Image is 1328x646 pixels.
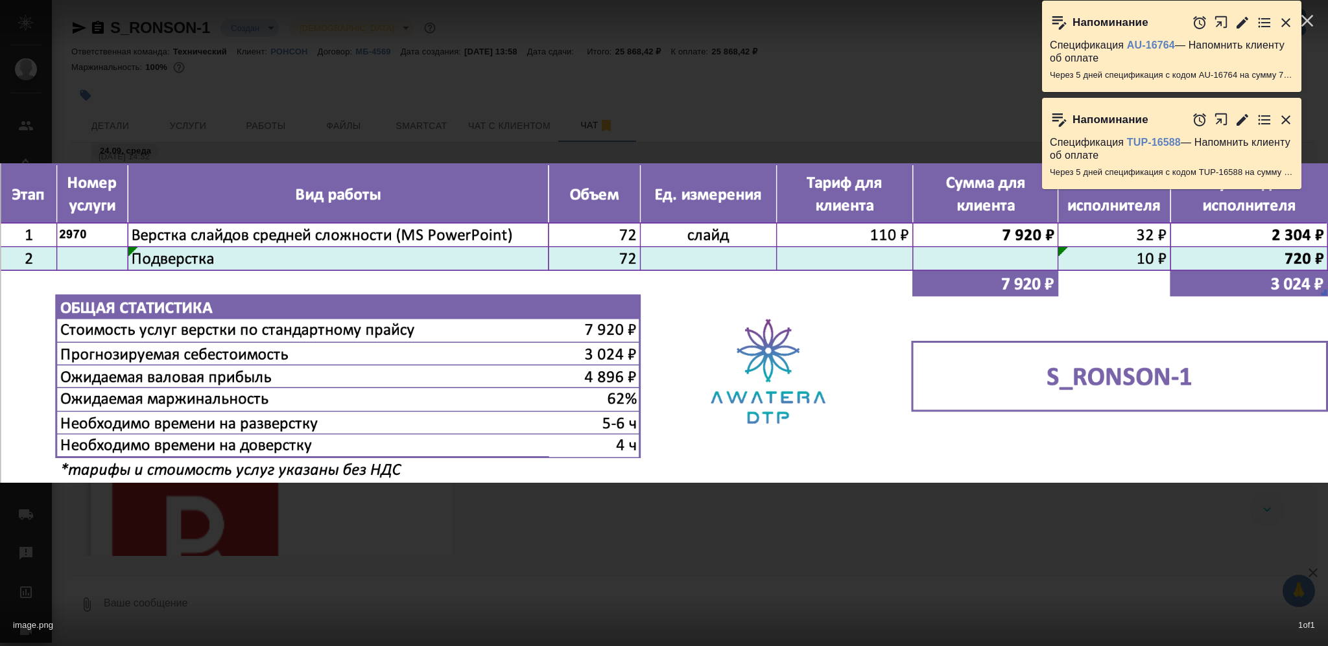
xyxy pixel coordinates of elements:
a: AU-16764 [1127,40,1175,51]
button: Открыть в новой вкладке [1214,8,1229,36]
p: Спецификация — Напомнить клиенту об оплате [1050,136,1294,162]
p: Через 5 дней спецификация с кодом AU-16764 на сумму 74527.92 RUB будет просрочена [1050,69,1294,82]
p: Напоминание [1073,113,1148,126]
span: 1 of 1 [1298,617,1315,633]
button: Редактировать [1235,15,1250,30]
button: Перейти в todo [1257,112,1272,128]
button: Редактировать [1235,112,1250,128]
p: Через 5 дней спецификация с кодом TUP-16588 на сумму 7760 RUB будет просрочена [1050,166,1294,179]
button: Открыть в новой вкладке [1214,106,1229,133]
button: Отложить [1192,15,1207,30]
button: Закрыть [1278,15,1294,30]
button: Отложить [1192,112,1207,128]
button: Перейти в todo [1257,15,1272,30]
p: Спецификация — Напомнить клиенту об оплате [1050,39,1294,65]
span: image.png [13,620,53,630]
p: Напоминание [1073,16,1148,29]
a: TUP-16588 [1127,137,1181,148]
button: Закрыть [1278,112,1294,128]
